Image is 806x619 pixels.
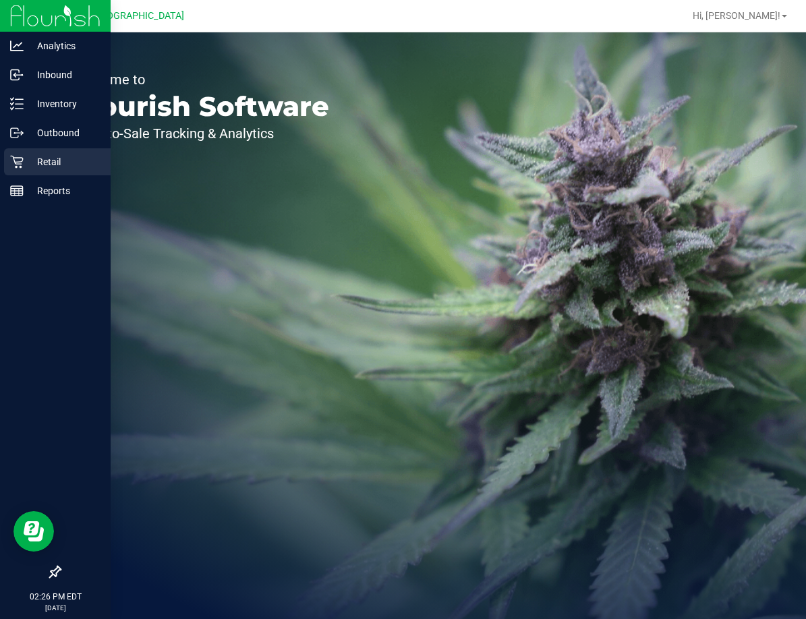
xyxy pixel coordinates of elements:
[10,184,24,198] inline-svg: Reports
[13,511,54,552] iframe: Resource center
[24,154,105,170] p: Retail
[10,39,24,53] inline-svg: Analytics
[24,183,105,199] p: Reports
[24,67,105,83] p: Inbound
[6,603,105,613] p: [DATE]
[693,10,780,21] span: Hi, [PERSON_NAME]!
[10,68,24,82] inline-svg: Inbound
[10,126,24,140] inline-svg: Outbound
[24,96,105,112] p: Inventory
[6,591,105,603] p: 02:26 PM EDT
[73,93,329,120] p: Flourish Software
[92,10,184,22] span: [GEOGRAPHIC_DATA]
[24,125,105,141] p: Outbound
[73,127,329,140] p: Seed-to-Sale Tracking & Analytics
[24,38,105,54] p: Analytics
[10,97,24,111] inline-svg: Inventory
[73,73,329,86] p: Welcome to
[10,155,24,169] inline-svg: Retail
